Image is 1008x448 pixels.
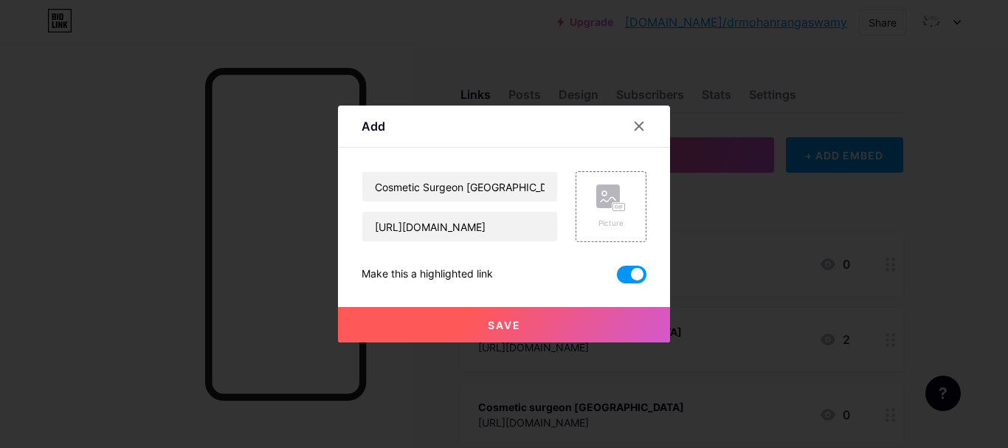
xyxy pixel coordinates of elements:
[596,218,626,229] div: Picture
[362,266,493,283] div: Make this a highlighted link
[362,117,385,135] div: Add
[338,307,670,342] button: Save
[362,172,557,201] input: Title
[362,212,557,241] input: URL
[488,319,521,331] span: Save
